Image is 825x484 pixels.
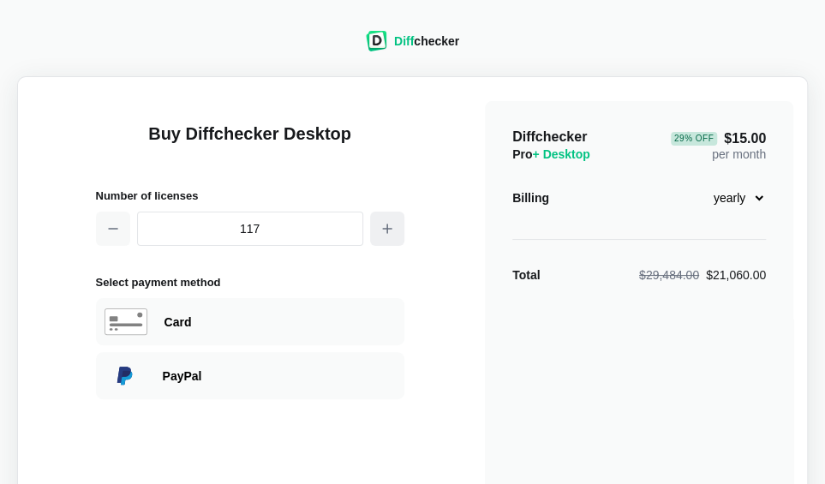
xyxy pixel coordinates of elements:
span: $15.00 [671,132,766,146]
h1: Buy Diffchecker Desktop [96,122,404,166]
a: Diffchecker logoDiffchecker [366,40,459,54]
h2: Select payment method [96,273,404,291]
div: Paying with Card [96,298,404,345]
h2: Number of licenses [96,187,404,205]
img: Diffchecker logo [366,31,387,51]
div: Paying with PayPal [163,367,396,385]
div: checker [394,33,459,50]
div: Paying with Card [164,314,396,331]
span: Diff [394,34,414,48]
div: per month [671,128,766,163]
span: + Desktop [532,147,589,161]
div: 29 % Off [671,132,717,146]
div: $21,060.00 [639,266,766,284]
div: Paying with PayPal [96,352,404,399]
strong: Total [512,268,540,282]
span: $29,484.00 [639,268,699,282]
input: 1 [137,212,363,246]
div: Billing [512,189,549,206]
span: Pro [512,147,590,161]
span: Diffchecker [512,129,587,144]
